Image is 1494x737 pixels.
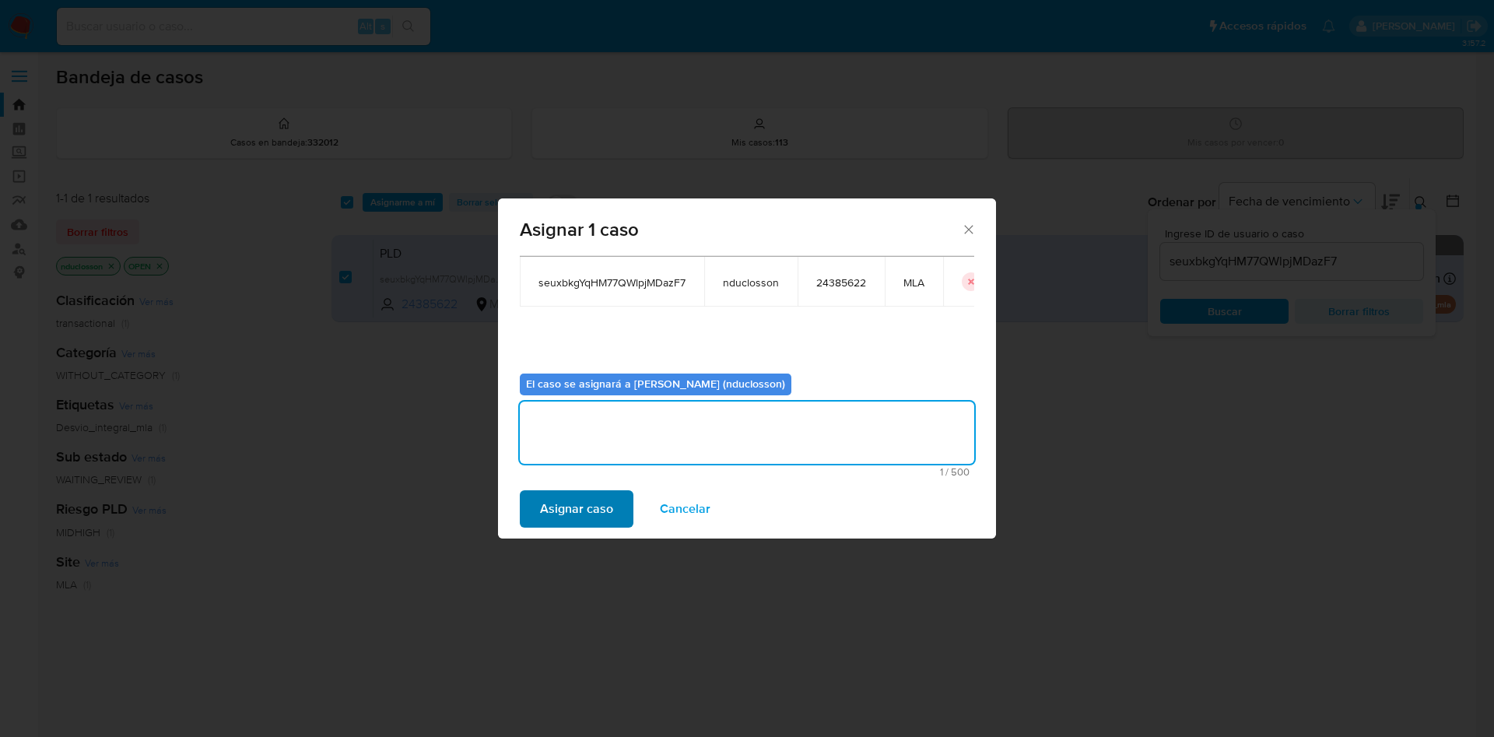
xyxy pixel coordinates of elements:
span: Asignar caso [540,492,613,526]
button: Cancelar [640,490,731,528]
span: Asignar 1 caso [520,220,961,239]
button: Asignar caso [520,490,633,528]
span: seuxbkgYqHM77QWlpjMDazF7 [538,275,686,290]
b: El caso se asignará a [PERSON_NAME] (nduclosson) [526,376,785,391]
span: 24385622 [816,275,866,290]
span: MLA [903,275,924,290]
span: Cancelar [660,492,710,526]
span: nduclosson [723,275,779,290]
button: icon-button [962,272,980,291]
button: Cerrar ventana [961,222,975,236]
span: Máximo 500 caracteres [524,467,970,477]
div: assign-modal [498,198,996,539]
